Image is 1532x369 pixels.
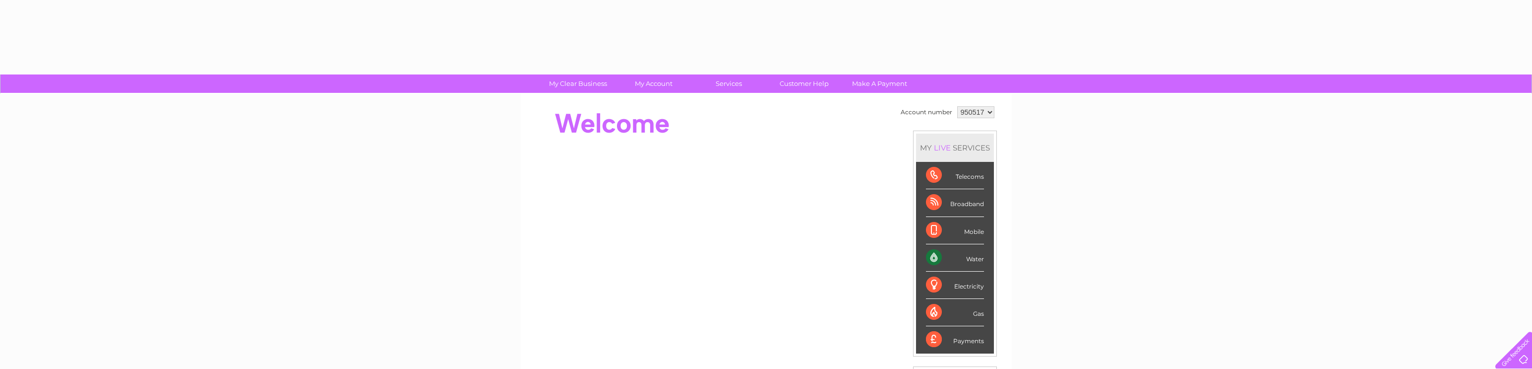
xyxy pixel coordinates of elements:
[763,74,845,93] a: Customer Help
[926,189,984,217] div: Broadband
[839,74,920,93] a: Make A Payment
[537,74,619,93] a: My Clear Business
[898,104,955,121] td: Account number
[932,143,953,152] div: LIVE
[926,299,984,326] div: Gas
[926,326,984,353] div: Payments
[926,217,984,244] div: Mobile
[926,272,984,299] div: Electricity
[613,74,694,93] a: My Account
[688,74,770,93] a: Services
[926,244,984,272] div: Water
[926,162,984,189] div: Telecoms
[916,134,994,162] div: MY SERVICES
